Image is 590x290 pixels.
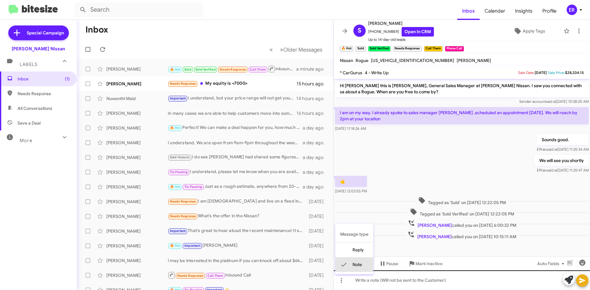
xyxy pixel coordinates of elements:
div: I understand, We are open from 9am-9pm throughout the week, and from 9am-8pm [DATE]! Does this he... [168,140,303,146]
span: Older Messages [283,46,322,53]
span: Templates [339,258,369,269]
span: Sold Historic [170,155,190,159]
span: Auto Fields [537,258,567,269]
p: I am on my way. I already spoke to sales manager [PERSON_NAME] ,scheduled an appointment [DATE]. ... [335,107,589,124]
div: In many cases we are able to help customers move into something newer with the same or even a low... [168,110,297,116]
small: Needs Response [393,46,421,52]
button: ER [561,5,583,15]
span: said at [547,168,557,172]
span: S [358,26,361,36]
span: called you on [DATE] 10:15:11 AM [405,231,519,240]
div: [DATE] [306,199,328,205]
span: Call Them [250,68,266,72]
span: Needs Response [18,91,70,97]
div: [PERSON_NAME] [106,110,168,116]
span: Sale Date: [518,70,535,75]
span: [DATE] 11:18:26 AM [335,126,366,131]
a: Inbox [457,2,480,20]
div: What's the offer in the Nissan? [168,213,306,220]
div: [PERSON_NAME] [106,228,168,234]
h1: Inbox [85,25,108,35]
div: [PERSON_NAME] [106,169,168,175]
span: [DATE] [535,70,547,75]
div: My equity is <7000> [168,80,297,87]
span: [PERSON_NAME] [457,58,491,63]
div: a day ago [303,154,328,160]
div: ER [567,5,577,15]
span: Sale Price: [548,70,565,75]
span: 🔥 Hot [170,185,180,189]
span: Calendar [480,2,510,20]
small: 🔥 Hot [340,46,353,52]
span: (1) [65,76,70,82]
small: Sold [356,46,365,52]
span: Try Pausing [184,185,202,189]
div: Perfect! We can make a deal happen for you, how much money down are you looking to put for this p... [168,124,303,131]
p: We will see you shortly [534,155,589,166]
span: [PERSON_NAME] [368,20,434,27]
span: * CarGurus [340,70,362,75]
span: Important [170,229,186,233]
span: Important [170,96,186,100]
div: [PERSON_NAME] [106,125,168,131]
span: Nissan [340,58,353,63]
span: » [280,46,283,53]
div: [PERSON_NAME] [106,272,168,278]
div: a day ago [303,169,328,175]
span: Needs Response [220,68,246,72]
div: [PERSON_NAME] [106,199,168,205]
span: Effran [DATE] 11:25:47 AM [537,168,589,172]
span: Sold [184,68,191,72]
span: Sender account [DATE] 10:28:20 AM [519,99,589,104]
span: Special Campaign [27,30,64,36]
button: Templates [334,258,374,269]
span: Apply Tags [523,25,545,37]
div: [PERSON_NAME] [106,81,168,87]
div: [PERSON_NAME] [106,66,168,72]
span: Call Them [207,274,223,278]
span: called you on [DATE] 6:00:32 PM [405,219,519,228]
a: Insights [510,2,537,20]
span: All Conversations [18,105,52,111]
span: 🔥 Hot [170,68,180,72]
button: Pause [374,258,403,269]
span: 🔥 Hot [170,126,180,130]
small: Sold Verified [368,46,391,52]
span: 🔥 Hot [170,244,180,248]
span: More [20,138,32,143]
div: [PERSON_NAME] [106,257,168,264]
button: Auto Fields [532,258,572,269]
div: 15 hours ago [297,81,328,87]
div: [PERSON_NAME] [106,243,168,249]
span: Save a Deal [18,120,41,126]
span: [PERSON_NAME] [417,234,452,239]
span: Labels [20,62,37,67]
button: Previous [266,43,277,56]
div: a minute ago [296,66,328,72]
a: Profile [537,2,561,20]
p: Sounds good. [537,134,589,145]
div: [PERSON_NAME] [106,213,168,219]
span: Up to 14-day-old leads [368,37,434,43]
span: $28,334.15 [565,70,584,75]
span: 4 - Write Up [365,70,389,75]
span: [DATE] 12:02:55 PM [335,189,367,193]
span: said at [547,147,557,152]
div: [DATE] [306,243,328,249]
span: Inbox [18,76,70,82]
div: Inbound Call [168,271,306,279]
small: Call Them [424,46,442,52]
div: [DATE] [306,213,328,219]
span: Effran [DATE] 11:25:34 AM [537,147,589,152]
span: [US_VEHICLE_IDENTIFICATION_NUMBER] [371,58,454,63]
div: [PERSON_NAME] [168,242,306,249]
span: Tagged as 'Sold' on [DATE] 12:22:05 PM [416,197,508,206]
a: Special Campaign [8,25,69,40]
div: [DATE] [306,257,328,264]
nav: Page navigation example [266,43,326,56]
span: Mark Inactive [415,258,442,269]
span: « [269,46,273,53]
p: 👍 [335,176,367,187]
